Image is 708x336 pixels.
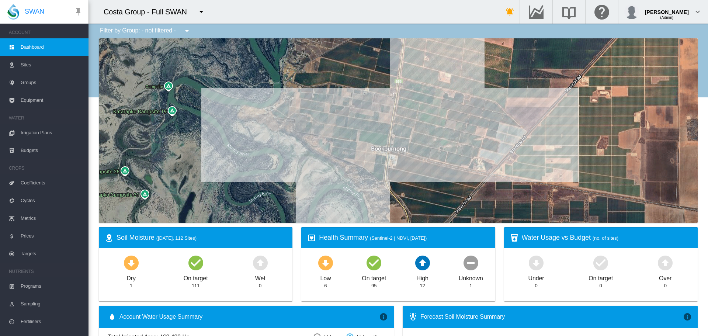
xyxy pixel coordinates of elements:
[660,15,673,20] span: (Admin)
[592,254,610,271] md-icon: icon-checkbox-marked-circle
[126,271,136,283] div: Dry
[320,271,331,283] div: Low
[522,233,692,242] div: Water Usage vs Budget
[259,283,261,289] div: 0
[589,271,613,283] div: On target
[119,313,379,321] span: Account Water Usage Summary
[74,7,83,16] md-icon: icon-pin
[319,233,489,242] div: Health Summary
[503,4,517,19] button: icon-bell-ring
[409,312,417,321] md-icon: icon-thermometer-lines
[535,283,537,289] div: 0
[7,4,19,20] img: SWAN-Landscape-Logo-Colour-drop.png
[21,142,83,159] span: Budgets
[624,4,639,19] img: profile.jpg
[664,283,667,289] div: 0
[9,112,83,124] span: WATER
[21,277,83,295] span: Programs
[21,74,83,91] span: Groups
[21,313,83,330] span: Fertilisers
[184,271,208,283] div: On target
[420,313,683,321] div: Forecast Soil Moisture Summary
[21,174,83,192] span: Coefficients
[21,91,83,109] span: Equipment
[527,254,545,271] md-icon: icon-arrow-down-bold-circle
[187,254,205,271] md-icon: icon-checkbox-marked-circle
[122,254,140,271] md-icon: icon-arrow-down-bold-circle
[21,295,83,313] span: Sampling
[510,233,519,242] md-icon: icon-cup-water
[21,245,83,263] span: Targets
[370,235,427,241] span: (Sentinel-2 | NDVI, [DATE])
[600,283,602,289] div: 0
[379,312,388,321] md-icon: icon-information
[9,266,83,277] span: NUTRIENTS
[659,271,671,283] div: Over
[469,283,472,289] div: 1
[194,4,209,19] button: icon-menu-down
[683,312,692,321] md-icon: icon-information
[255,271,265,283] div: Wet
[459,271,483,283] div: Unknown
[21,209,83,227] span: Metrics
[21,56,83,74] span: Sites
[197,7,206,16] md-icon: icon-menu-down
[156,235,197,241] span: ([DATE], 112 Sites)
[105,233,114,242] md-icon: icon-map-marker-radius
[180,24,194,38] button: icon-menu-down
[104,7,194,17] div: Costa Group - Full SWAN
[21,227,83,245] span: Prices
[21,124,83,142] span: Irrigation Plans
[251,254,269,271] md-icon: icon-arrow-up-bold-circle
[324,283,327,289] div: 6
[21,192,83,209] span: Cycles
[645,6,689,13] div: [PERSON_NAME]
[9,162,83,174] span: CROPS
[94,24,197,38] div: Filter by Group: - not filtered -
[693,7,702,16] md-icon: icon-chevron-down
[192,283,199,289] div: 111
[307,233,316,242] md-icon: icon-heart-box-outline
[420,283,425,289] div: 12
[593,7,611,16] md-icon: Click here for help
[25,7,44,16] span: SWAN
[462,254,480,271] md-icon: icon-minus-circle
[365,254,383,271] md-icon: icon-checkbox-marked-circle
[528,271,544,283] div: Under
[371,283,376,289] div: 95
[130,283,132,289] div: 1
[593,235,618,241] span: (no. of sites)
[416,271,428,283] div: High
[527,7,545,16] md-icon: Go to the Data Hub
[183,27,191,35] md-icon: icon-menu-down
[317,254,334,271] md-icon: icon-arrow-down-bold-circle
[506,7,514,16] md-icon: icon-bell-ring
[108,312,117,321] md-icon: icon-water
[560,7,578,16] md-icon: Search the knowledge base
[362,271,386,283] div: On target
[21,38,83,56] span: Dashboard
[656,254,674,271] md-icon: icon-arrow-up-bold-circle
[9,27,83,38] span: ACCOUNT
[117,233,287,242] div: Soil Moisture
[414,254,431,271] md-icon: icon-arrow-up-bold-circle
